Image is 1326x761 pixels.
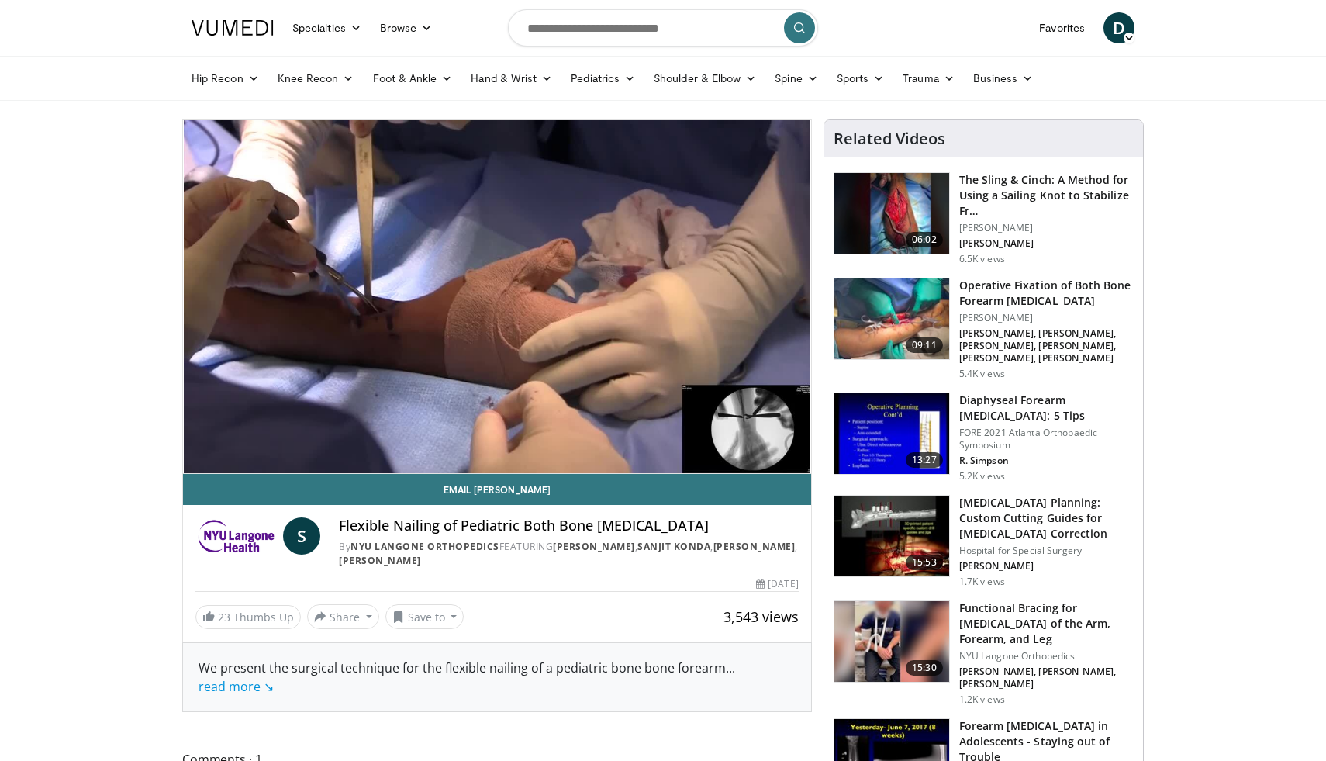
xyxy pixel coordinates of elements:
a: read more ↘ [199,678,274,695]
button: Save to [385,604,464,629]
span: 15:53 [906,555,943,570]
p: [PERSON_NAME] [959,560,1134,572]
p: FORE 2021 Atlanta Orthopaedic Symposium [959,427,1134,451]
a: Shoulder & Elbow [644,63,765,94]
p: Hospital for Special Surgery [959,545,1134,557]
img: NYU Langone Orthopedics [195,517,277,555]
span: 15:30 [906,660,943,676]
a: Knee Recon [268,63,364,94]
h3: Operative Fixation of Both Bone Forearm [MEDICAL_DATA] [959,278,1134,309]
p: [PERSON_NAME], [PERSON_NAME], [PERSON_NAME], [PERSON_NAME], [PERSON_NAME], [PERSON_NAME] [959,327,1134,365]
a: 15:53 [MEDICAL_DATA] Planning: Custom Cutting Guides for [MEDICAL_DATA] Correction Hospital for S... [834,495,1134,588]
a: S [283,517,320,555]
a: Hip Recon [182,63,268,94]
a: Specialties [283,12,371,43]
h3: The Sling & Cinch: A Method for Using a Sailing Knot to Stabilize Fr… [959,172,1134,219]
a: 06:02 The Sling & Cinch: A Method for Using a Sailing Knot to Stabilize Fr… [PERSON_NAME] [PERSON... [834,172,1134,265]
a: Business [964,63,1043,94]
h3: Functional Bracing for [MEDICAL_DATA] of the Arm, Forearm, and Leg [959,600,1134,647]
h4: Flexible Nailing of Pediatric Both Bone [MEDICAL_DATA] [339,517,798,534]
span: 06:02 [906,232,943,247]
div: By FEATURING , , , [339,540,798,568]
span: 23 [218,610,230,624]
a: 15:30 Functional Bracing for [MEDICAL_DATA] of the Arm, Forearm, and Leg NYU Langone Orthopedics ... [834,600,1134,706]
a: [PERSON_NAME] [713,540,796,553]
a: 23 Thumbs Up [195,605,301,629]
a: NYU Langone Orthopedics [350,540,499,553]
video-js: Video Player [183,120,811,474]
h3: [MEDICAL_DATA] Planning: Custom Cutting Guides for [MEDICAL_DATA] Correction [959,495,1134,541]
p: 1.7K views [959,576,1005,588]
span: ... [199,659,735,695]
p: [PERSON_NAME] [959,237,1134,250]
p: [PERSON_NAME], [PERSON_NAME], [PERSON_NAME] [959,666,1134,690]
a: Email [PERSON_NAME] [183,474,811,505]
span: 09:11 [906,337,943,353]
img: 7d404c1d-e45c-4eef-a528-7844dcf56ac7.150x105_q85_crop-smart_upscale.jpg [834,278,949,359]
a: Spine [765,63,827,94]
div: We present the surgical technique for the flexible nailing of a pediatric bone bone forearm [199,659,796,696]
p: 5.4K views [959,368,1005,380]
span: 3,543 views [723,607,799,626]
a: D [1103,12,1134,43]
p: 6.5K views [959,253,1005,265]
a: Foot & Ankle [364,63,462,94]
a: [PERSON_NAME] [553,540,635,553]
a: [PERSON_NAME] [339,554,421,567]
button: Share [307,604,379,629]
img: ef1ff9dc-8cab-41d4-8071-6836865bb527.150x105_q85_crop-smart_upscale.jpg [834,496,949,576]
a: Favorites [1030,12,1094,43]
a: Browse [371,12,442,43]
a: Sanjit Konda [637,540,710,553]
p: [PERSON_NAME] [959,222,1134,234]
img: 181f810e-e302-4326-8cf4-6288db1a84a7.150x105_q85_crop-smart_upscale.jpg [834,393,949,474]
img: VuMedi Logo [192,20,274,36]
a: Trauma [893,63,964,94]
span: 13:27 [906,452,943,468]
p: 5.2K views [959,470,1005,483]
h3: Diaphyseal Forearm [MEDICAL_DATA]: 5 Tips [959,393,1134,424]
h4: Related Videos [834,130,945,148]
a: Hand & Wrist [461,63,561,94]
p: 1.2K views [959,694,1005,706]
a: 13:27 Diaphyseal Forearm [MEDICAL_DATA]: 5 Tips FORE 2021 Atlanta Orthopaedic Symposium R. Simpso... [834,393,1134,483]
div: [DATE] [756,577,798,591]
p: R. Simpson [959,455,1134,467]
img: 36443e81-e474-4d66-a058-b6043e64fb14.jpg.150x105_q85_crop-smart_upscale.jpg [834,601,949,682]
a: Sports [827,63,894,94]
img: 7469cecb-783c-4225-a461-0115b718ad32.150x105_q85_crop-smart_upscale.jpg [834,173,949,254]
input: Search topics, interventions [508,9,818,47]
p: [PERSON_NAME] [959,312,1134,324]
a: Pediatrics [561,63,644,94]
a: 09:11 Operative Fixation of Both Bone Forearm [MEDICAL_DATA] [PERSON_NAME] [PERSON_NAME], [PERSON... [834,278,1134,380]
p: NYU Langone Orthopedics [959,650,1134,662]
